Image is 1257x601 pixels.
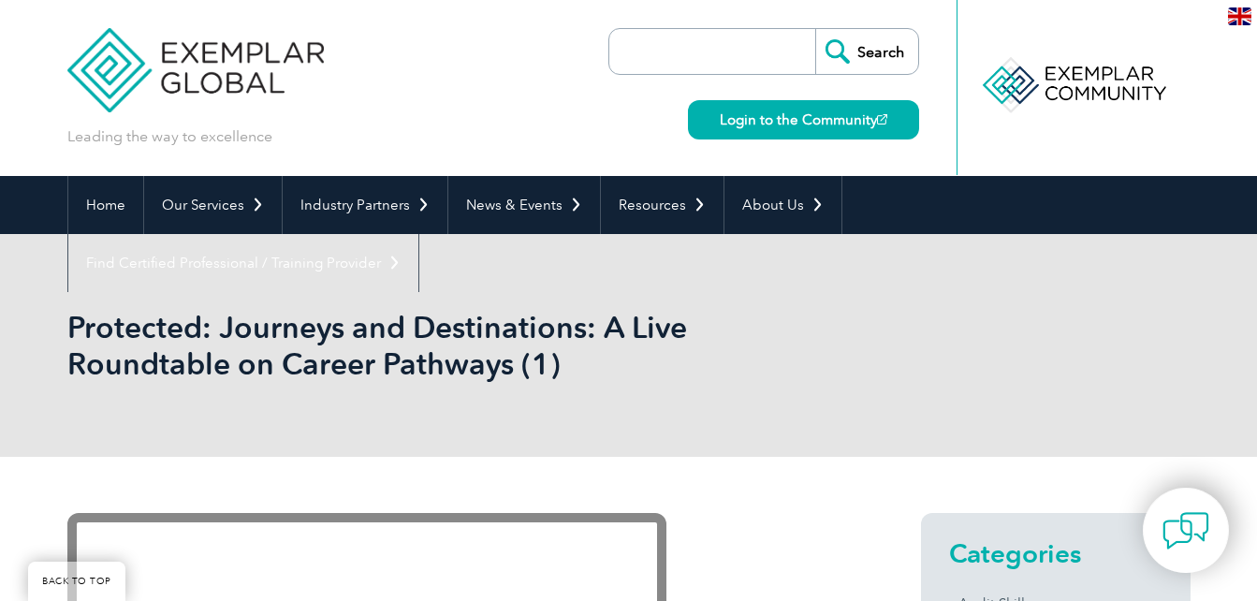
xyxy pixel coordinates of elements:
[601,176,724,234] a: Resources
[815,29,918,74] input: Search
[67,126,272,147] p: Leading the way to excellence
[877,114,887,125] img: open_square.png
[28,562,125,601] a: BACK TO TOP
[1228,7,1251,25] img: en
[1162,507,1209,554] img: contact-chat.png
[144,176,282,234] a: Our Services
[949,538,1162,568] h2: Categories
[67,309,786,382] h1: Protected: Journeys and Destinations: A Live Roundtable on Career Pathways (1)
[448,176,600,234] a: News & Events
[68,234,418,292] a: Find Certified Professional / Training Provider
[688,100,919,139] a: Login to the Community
[724,176,841,234] a: About Us
[68,176,143,234] a: Home
[283,176,447,234] a: Industry Partners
